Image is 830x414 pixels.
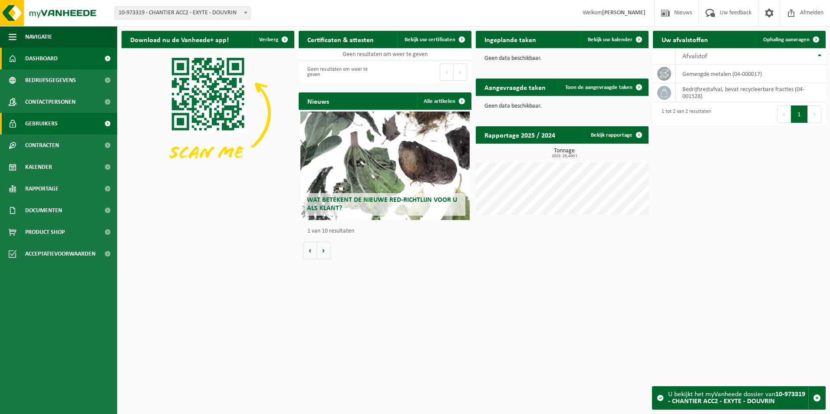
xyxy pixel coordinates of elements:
span: Kalender [25,156,52,178]
span: Bedrijfsgegevens [25,69,76,91]
a: Alle artikelen [417,92,471,110]
span: Bekijk uw certificaten [405,37,455,43]
span: Ophaling aanvragen [763,37,810,43]
span: Navigatie [25,26,52,48]
td: gemengde metalen (04-000017) [676,65,826,83]
span: Afvalstof [682,53,707,60]
span: 10-973319 - CHANTIER ACC2 - EXYTE - DOUVRIN [115,7,250,20]
button: Vorige [303,242,317,259]
span: 10-973319 - CHANTIER ACC2 - EXYTE - DOUVRIN [115,7,250,19]
span: Acceptatievoorwaarden [25,243,96,265]
a: Bekijk uw kalender [581,31,648,48]
a: Bekijk rapportage [584,126,648,144]
span: Documenten [25,200,62,221]
p: Geen data beschikbaar. [484,56,640,62]
h3: Tonnage [480,148,649,158]
span: Dashboard [25,48,58,69]
strong: 10-973319 - CHANTIER ACC2 - EXYTE - DOUVRIN [668,391,805,405]
button: 1 [791,105,808,123]
h2: Rapportage 2025 / 2024 [476,126,564,143]
h2: Ingeplande taken [476,31,545,48]
button: Next [454,63,467,81]
div: 1 tot 2 van 2 resultaten [657,105,711,124]
div: U bekijkt het myVanheede dossier van [668,387,808,409]
p: 1 van 10 resultaten [307,228,467,234]
td: Geen resultaten om weer te geven [299,48,471,60]
button: Volgende [317,242,330,259]
div: Geen resultaten om weer te geven [303,62,381,82]
img: Download de VHEPlus App [122,48,294,178]
span: Bekijk uw kalender [588,37,632,43]
button: Previous [777,105,791,123]
button: Next [808,105,821,123]
p: Geen data beschikbaar. [484,103,640,109]
h2: Nieuws [299,92,338,109]
span: Product Shop [25,221,65,243]
button: Verberg [252,31,293,48]
a: Toon de aangevraagde taken [558,79,648,96]
span: 2025: 26,400 t [480,154,649,158]
a: Bekijk uw certificaten [398,31,471,48]
span: Toon de aangevraagde taken [565,85,632,90]
h2: Download nu de Vanheede+ app! [122,31,237,48]
h2: Aangevraagde taken [476,79,554,95]
a: Wat betekent de nieuwe RED-richtlijn voor u als klant? [300,112,470,220]
span: Contactpersonen [25,91,76,113]
a: Ophaling aanvragen [756,31,825,48]
strong: [PERSON_NAME] [602,10,646,16]
span: Contracten [25,135,59,156]
h2: Certificaten & attesten [299,31,382,48]
span: Rapportage [25,178,59,200]
span: Gebruikers [25,113,58,135]
td: bedrijfsrestafval, bevat recycleerbare fracties (04-001528) [676,83,826,102]
span: Verberg [259,37,278,43]
h2: Uw afvalstoffen [653,31,717,48]
button: Previous [440,63,454,81]
span: Wat betekent de nieuwe RED-richtlijn voor u als klant? [307,197,457,212]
